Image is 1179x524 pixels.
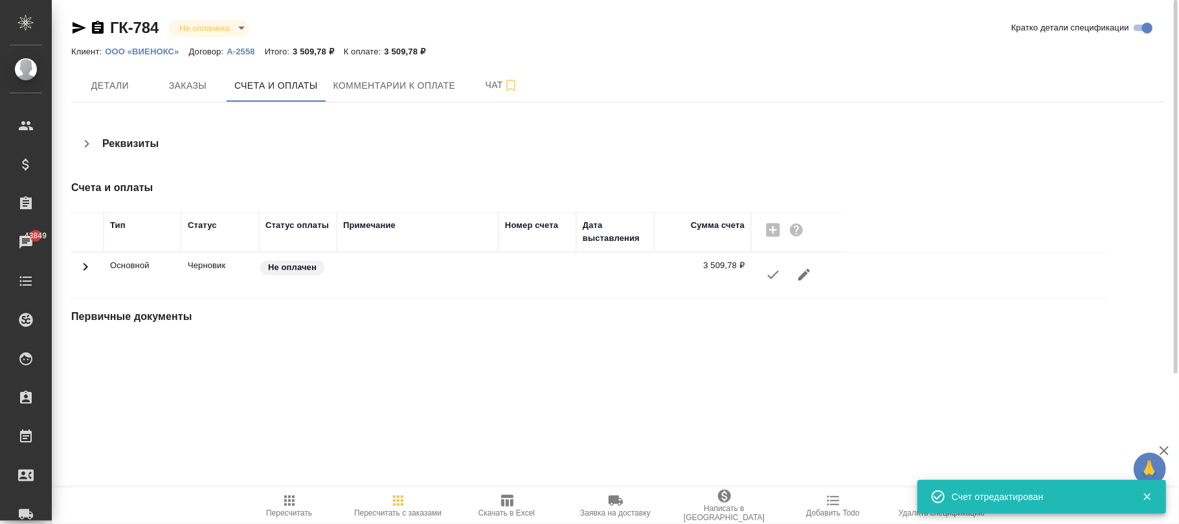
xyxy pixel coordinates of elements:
span: Кратко детали спецификации [1011,21,1129,34]
span: Toggle Row Expanded [78,267,93,277]
a: ГК-784 [110,19,159,36]
div: Примечание [343,219,396,232]
button: Закрыть [1134,491,1160,503]
p: Можно менять сумму счета, создавать счет на предоплату, вносить изменения и пересчитывать специю [188,259,253,272]
a: 43849 [3,226,49,258]
div: Статус [188,219,217,232]
span: 🙏 [1139,455,1161,483]
button: Скопировать ссылку [90,20,106,36]
button: Скопировать ссылку для ЯМессенджера [71,20,87,36]
p: Клиент: [71,47,105,56]
div: Статус оплаты [265,219,329,232]
p: ООО «ВИЕНОКС» [105,47,188,56]
h4: Счета и оплаты [71,180,800,196]
div: Номер счета [505,219,558,232]
td: 3 509,78 ₽ [654,253,751,298]
p: Договор: [189,47,227,56]
p: Итого: [265,47,293,56]
a: А-2558 [227,45,264,56]
span: Заказы [157,78,219,94]
p: К оплате: [344,47,385,56]
button: 🙏 [1134,453,1166,485]
div: Сумма счета [691,219,745,232]
div: Тип [110,219,126,232]
div: Счет отредактирован [952,490,1123,503]
button: Не оплачена [175,23,233,34]
td: Основной [104,253,181,298]
h4: Реквизиты [102,136,159,152]
h4: Первичные документы [71,309,800,325]
p: 3 509,78 ₽ [384,47,435,56]
div: Не оплачена [169,19,249,37]
span: Детали [79,78,141,94]
p: А-2558 [227,47,264,56]
div: Дата выставления [583,219,647,245]
p: 3 509,78 ₽ [293,47,344,56]
svg: Подписаться [503,78,519,93]
button: Редактировать [789,259,820,290]
span: Комментарии к оплате [333,78,456,94]
button: К выставлению [758,259,789,290]
span: Чат [471,77,533,93]
span: 43849 [17,229,54,242]
a: ООО «ВИЕНОКС» [105,45,188,56]
p: Не оплачен [268,261,317,274]
span: Счета и оплаты [234,78,318,94]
